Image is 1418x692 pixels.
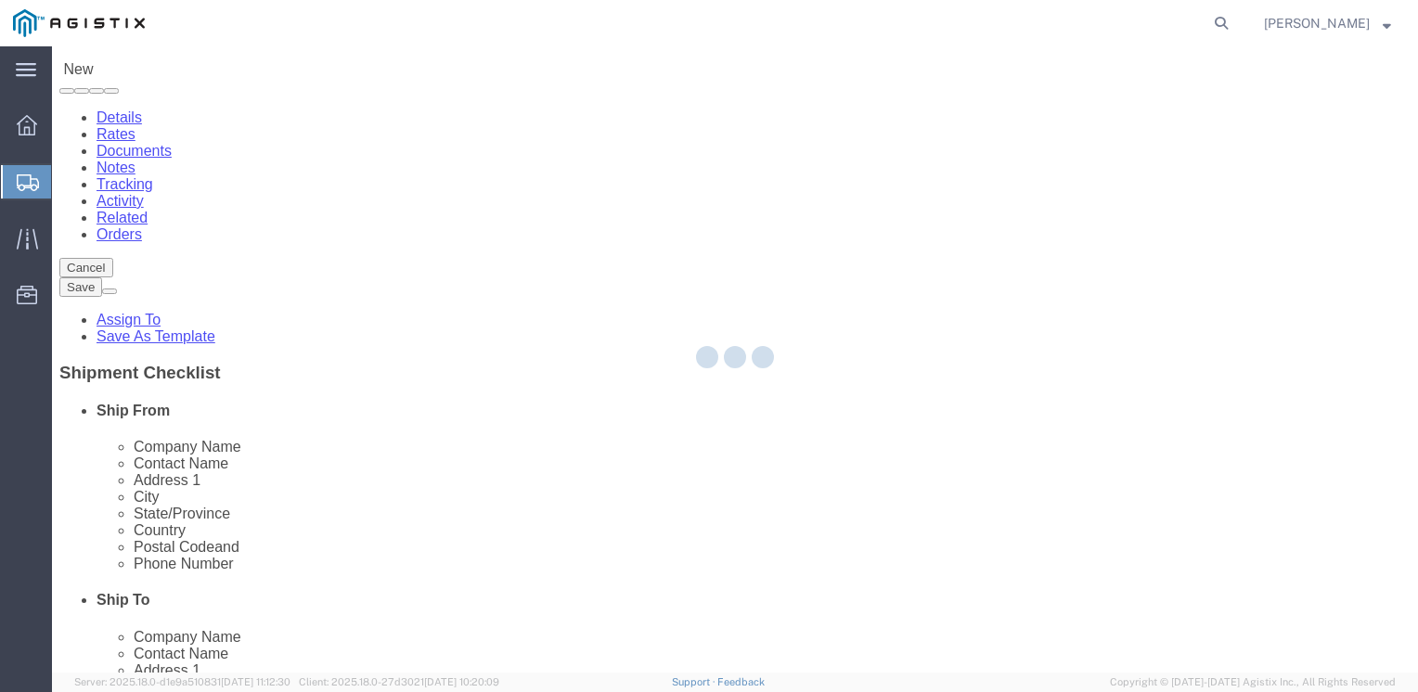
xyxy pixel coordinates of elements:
[221,676,290,687] span: [DATE] 11:12:30
[13,9,145,37] img: logo
[1264,13,1370,33] span: Johnny Oliver
[424,676,499,687] span: [DATE] 10:20:09
[1110,674,1396,690] span: Copyright © [DATE]-[DATE] Agistix Inc., All Rights Reserved
[299,676,499,687] span: Client: 2025.18.0-27d3021
[1263,12,1392,34] button: [PERSON_NAME]
[717,676,765,687] a: Feedback
[74,676,290,687] span: Server: 2025.18.0-d1e9a510831
[672,676,718,687] a: Support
